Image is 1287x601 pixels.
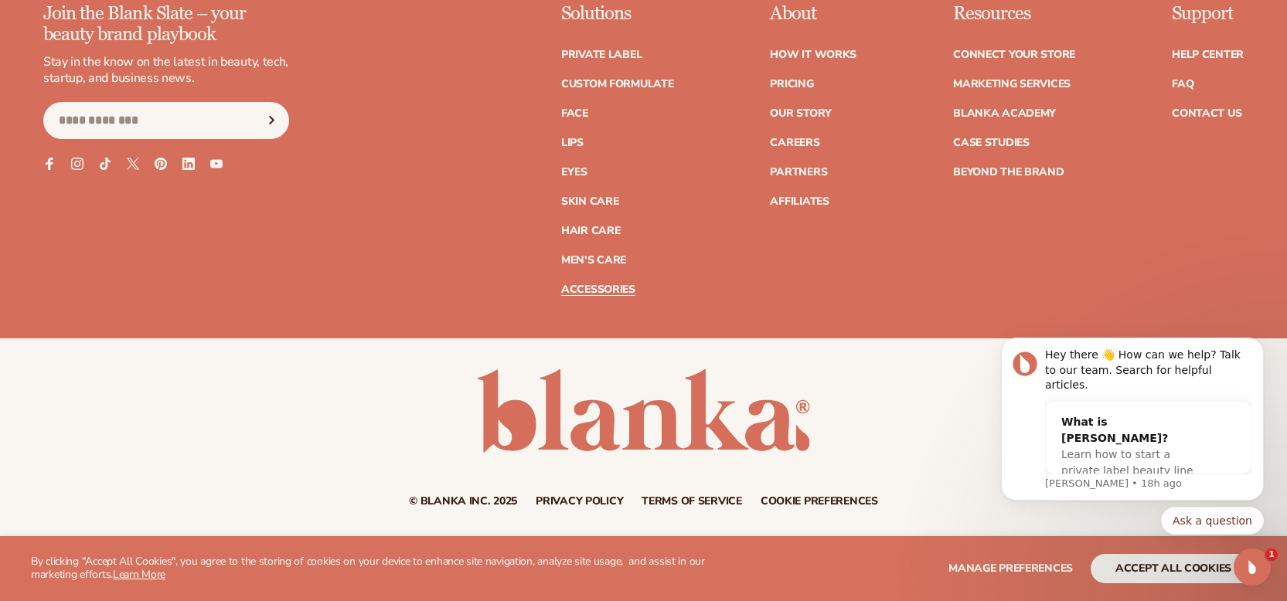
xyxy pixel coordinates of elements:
iframe: Intercom live chat [1234,548,1271,586]
p: Join the Blank Slate – your beauty brand playbook [43,4,289,45]
button: Subscribe [254,102,288,139]
a: FAQ [1172,79,1193,90]
span: 1 [1265,548,1278,561]
a: Privacy policy [536,496,623,507]
a: Contact Us [1172,108,1241,119]
p: Stay in the know on the latest in beauty, tech, startup, and business news. [43,54,289,87]
a: Pricing [770,79,813,90]
p: About [770,4,856,24]
a: Terms of service [642,496,742,507]
a: Men's Care [561,255,626,266]
a: Custom formulate [561,79,674,90]
a: Affiliates [770,196,829,207]
a: Marketing services [953,79,1071,90]
a: Learn More [113,567,165,582]
span: Manage preferences [948,561,1073,576]
a: Partners [770,167,827,178]
a: Face [561,108,588,119]
a: Eyes [561,167,587,178]
small: © Blanka Inc. 2025 [409,494,517,508]
a: Our Story [770,108,831,119]
p: Resources [953,4,1075,24]
p: Support [1172,4,1244,24]
a: Hair Care [561,226,620,236]
a: Case Studies [953,138,1030,148]
iframe: Intercom notifications message [978,302,1287,559]
a: Cookie preferences [761,496,878,507]
a: Help Center [1172,49,1244,60]
a: How It Works [770,49,856,60]
p: Solutions [561,4,674,24]
a: Lips [561,138,584,148]
a: Skin Care [561,196,618,207]
a: Careers [770,138,819,148]
a: Beyond the brand [953,167,1064,178]
a: Connect your store [953,49,1075,60]
a: Accessories [561,284,635,295]
a: Private label [561,49,642,60]
button: Manage preferences [948,554,1073,583]
p: By clicking "Accept All Cookies", you agree to the storing of cookies on your device to enhance s... [31,555,747,582]
a: Blanka Academy [953,108,1056,119]
button: accept all cookies [1091,554,1256,583]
